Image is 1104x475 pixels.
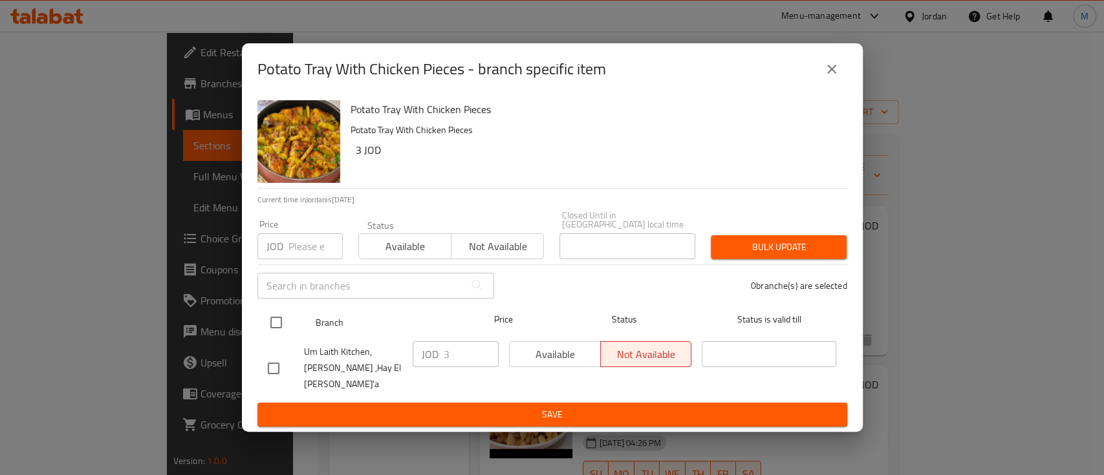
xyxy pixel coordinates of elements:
span: Save [268,406,837,423]
span: Branch [316,315,450,331]
p: Current time in Jordan is [DATE] [257,194,847,206]
button: close [816,54,847,85]
span: Available [364,237,446,256]
button: Not available [451,233,544,259]
button: Available [358,233,451,259]
button: Bulk update [711,235,847,259]
img: Potato Tray With Chicken Pieces [257,100,340,183]
h6: Potato Tray With Chicken Pieces [351,100,837,118]
span: Status is valid till [702,311,836,328]
p: 0 branche(s) are selected [751,279,847,292]
span: Not available [457,237,539,256]
span: Price [460,311,547,328]
input: Please enter price [444,341,499,367]
p: JOD [422,346,438,362]
input: Search in branches [257,273,464,299]
button: Save [257,403,847,427]
span: Um Laith Kitchen,[PERSON_NAME] ,Hay El [PERSON_NAME]'a [304,344,402,392]
span: Bulk update [721,239,836,255]
input: Please enter price [288,233,343,259]
h2: Potato Tray With Chicken Pieces - branch specific item [257,59,606,79]
span: Status [557,311,691,328]
p: JOD [266,238,283,254]
h6: 3 JOD [356,141,837,159]
p: Potato Tray With Chicken Pieces [351,122,837,138]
